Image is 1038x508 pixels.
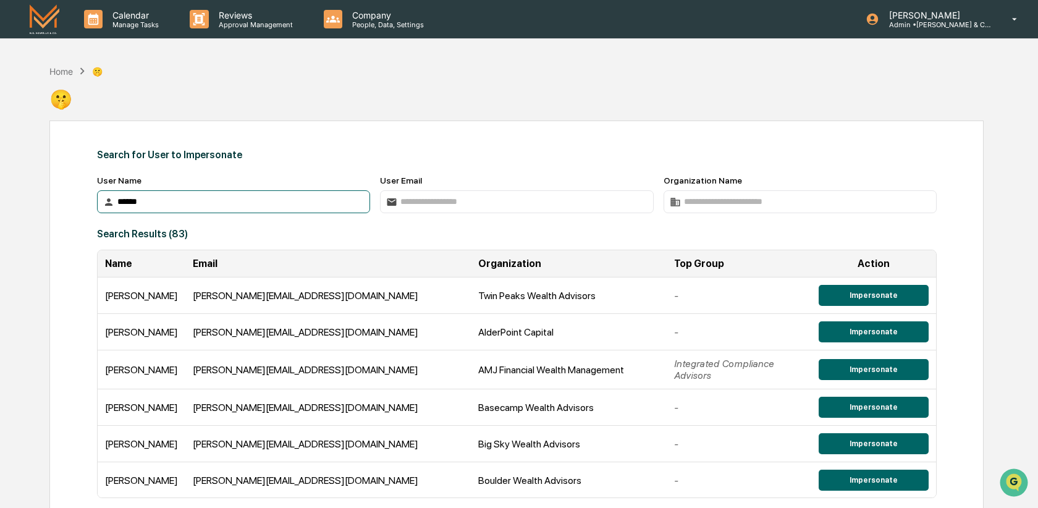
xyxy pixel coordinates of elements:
[92,66,103,77] div: 🤫
[471,250,667,277] th: Organization
[342,20,430,29] p: People, Data, Settings
[97,176,370,185] div: User Name
[471,314,667,350] td: AlderPoint Capital
[97,228,937,240] div: Search Results ( 83 )
[49,78,102,110] div: 🤫
[811,250,936,277] th: Action
[49,66,73,77] div: Home
[98,314,185,350] td: [PERSON_NAME]
[819,397,929,418] button: Impersonate
[12,156,22,166] div: 🖐️
[879,10,994,20] p: [PERSON_NAME]
[667,350,811,389] td: Integrated Compliance Advisors
[7,150,85,172] a: 🖐️Preclearance
[25,179,78,191] span: Data Lookup
[30,4,59,33] img: logo
[667,250,811,277] th: Top Group
[471,462,667,499] td: Boulder Wealth Advisors
[25,155,80,167] span: Preclearance
[185,250,471,277] th: Email
[185,426,471,462] td: [PERSON_NAME][EMAIL_ADDRESS][DOMAIN_NAME]
[380,176,653,185] div: User Email
[90,156,99,166] div: 🗄️
[667,462,811,499] td: -
[667,277,811,314] td: -
[98,426,185,462] td: [PERSON_NAME]
[98,462,185,499] td: [PERSON_NAME]
[819,285,929,306] button: Impersonate
[471,389,667,426] td: Basecamp Wealth Advisors
[210,98,225,112] button: Start new chat
[85,150,158,172] a: 🗄️Attestations
[819,321,929,342] button: Impersonate
[998,467,1032,501] iframe: Open customer support
[664,176,937,185] div: Organization Name
[185,389,471,426] td: [PERSON_NAME][EMAIL_ADDRESS][DOMAIN_NAME]
[667,426,811,462] td: -
[185,314,471,350] td: [PERSON_NAME][EMAIL_ADDRESS][DOMAIN_NAME]
[471,426,667,462] td: Big Sky Wealth Advisors
[98,389,185,426] td: [PERSON_NAME]
[97,149,937,161] div: Search for User to Impersonate
[123,209,150,218] span: Pylon
[12,94,35,116] img: 1746055101610-c473b297-6a78-478c-a979-82029cc54cd1
[185,462,471,499] td: [PERSON_NAME][EMAIL_ADDRESS][DOMAIN_NAME]
[209,10,299,20] p: Reviews
[7,174,83,196] a: 🔎Data Lookup
[819,359,929,380] button: Impersonate
[103,20,165,29] p: Manage Tasks
[185,350,471,389] td: [PERSON_NAME][EMAIL_ADDRESS][DOMAIN_NAME]
[819,433,929,454] button: Impersonate
[98,250,185,277] th: Name
[185,277,471,314] td: [PERSON_NAME][EMAIL_ADDRESS][DOMAIN_NAME]
[42,106,156,116] div: We're available if you need us!
[42,94,203,106] div: Start new chat
[102,155,153,167] span: Attestations
[471,277,667,314] td: Twin Peaks Wealth Advisors
[667,389,811,426] td: -
[667,314,811,350] td: -
[98,277,185,314] td: [PERSON_NAME]
[471,350,667,389] td: AMJ Financial Wealth Management
[819,470,929,491] button: Impersonate
[879,20,994,29] p: Admin • [PERSON_NAME] & Co. - BD
[103,10,165,20] p: Calendar
[12,180,22,190] div: 🔎
[87,208,150,218] a: Powered byPylon
[12,25,225,45] p: How can we help?
[342,10,430,20] p: Company
[209,20,299,29] p: Approval Management
[98,350,185,389] td: [PERSON_NAME]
